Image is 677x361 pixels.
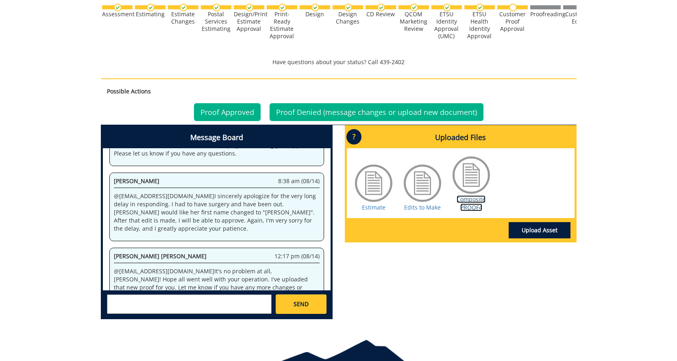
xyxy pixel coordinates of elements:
a: Edits to Make [404,203,441,211]
div: ETSU Identity Approval (UMC) [431,11,462,40]
strong: Possible Actions [107,87,151,95]
p: @ [EMAIL_ADDRESS][DOMAIN_NAME] I sincerely apologize for the very long delay in responding. I had... [114,192,320,233]
textarea: messageToSend [107,294,272,314]
div: Customer Edits [563,11,594,25]
img: checkmark [377,4,385,11]
img: checkmark [344,4,352,11]
div: Estimate Changes [168,11,198,25]
div: Design [300,11,330,18]
h4: Uploaded Files [347,127,575,148]
span: 8:38 am (08/14) [278,177,320,185]
p: Have questions about your status? Call 439-2402 [101,58,577,66]
div: QCOM Marketing Review [398,11,429,32]
a: Proof Approved [194,103,261,121]
div: Postal Services Estimating [201,11,231,32]
span: [PERSON_NAME] [PERSON_NAME] [114,252,207,260]
a: Proof Denied (message changes or upload new document) [270,103,483,121]
img: checkmark [213,4,220,11]
img: checkmark [443,4,451,11]
span: [PERSON_NAME] [114,177,159,185]
div: ETSU Health Identity Approval [464,11,495,40]
img: checkmark [147,4,155,11]
p: @ [EMAIL_ADDRESS][DOMAIN_NAME] It's no problem at all, [PERSON_NAME]! Hope all went well with you... [114,267,320,300]
div: CD Review [366,11,396,18]
img: checkmark [180,4,187,11]
div: Design Changes [333,11,363,25]
p: @ [EMAIL_ADDRESS][DOMAIN_NAME] This project is waiting your approval. Please let us know if you h... [114,141,320,158]
span: 12:17 pm (08/14) [274,252,320,260]
img: checkmark [246,4,253,11]
a: SEND [276,294,326,314]
a: Estimate [362,203,385,211]
img: checkmark [279,4,286,11]
div: Proofreading [530,11,561,18]
div: Design/Print Estimate Approval [234,11,264,32]
div: Assessment [102,11,133,18]
div: Estimating [135,11,165,18]
img: checkmark [114,4,122,11]
img: checkmark [311,4,319,11]
div: Print-Ready Estimate Approval [267,11,297,40]
a: Composite PROOF4 [457,195,485,211]
span: SEND [294,300,309,308]
img: checkmark [476,4,484,11]
h4: Message Board [103,127,331,148]
img: checkmark [410,4,418,11]
p: ? [346,129,361,145]
a: Upload Asset [509,222,570,238]
div: Customer Proof Approval [497,11,528,32]
img: no [509,4,517,11]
